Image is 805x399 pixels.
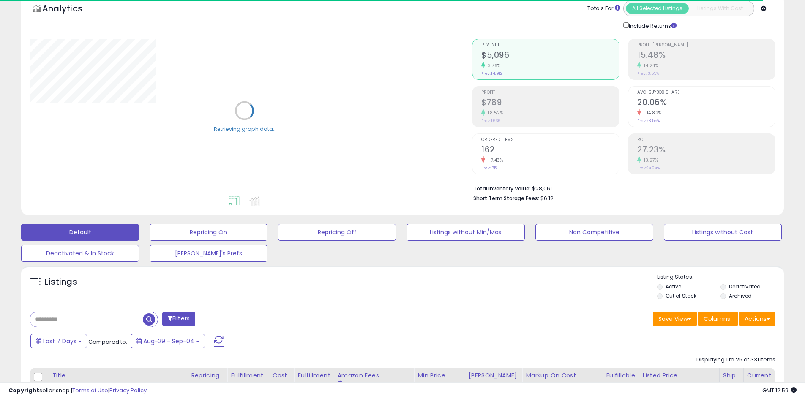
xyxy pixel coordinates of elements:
div: Fulfillment [231,371,265,380]
div: [PERSON_NAME] [468,371,518,380]
div: Min Price [418,371,461,380]
div: Repricing [191,371,224,380]
div: Fulfillment Cost [297,371,330,389]
div: Ship Price [723,371,740,389]
div: Cost [273,371,291,380]
div: Markup on Cost [526,371,599,380]
span: 2025-09-12 12:59 GMT [762,386,797,394]
div: Title [52,371,184,380]
div: seller snap | | [8,387,147,395]
strong: Copyright [8,386,39,394]
a: Terms of Use [72,386,108,394]
div: Retrieving graph data.. [214,125,276,133]
div: Amazon Fees [337,371,410,380]
a: Privacy Policy [109,386,147,394]
div: Displaying 1 to 25 of 331 items [696,356,775,364]
div: Fulfillable Quantity [606,371,635,389]
div: Current Buybox Price [747,371,791,389]
div: Listed Price [643,371,716,380]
